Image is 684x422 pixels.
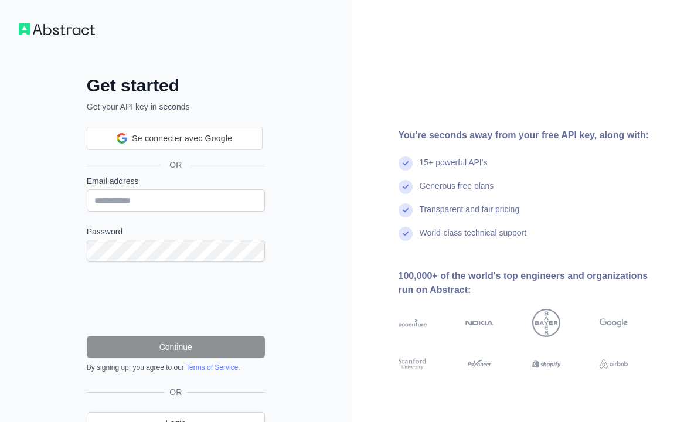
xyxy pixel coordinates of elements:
[87,276,265,322] iframe: reCAPTCHA
[87,336,265,358] button: Continue
[399,309,427,337] img: accenture
[399,128,666,142] div: You're seconds away from your free API key, along with:
[160,159,191,171] span: OR
[87,75,265,96] h2: Get started
[399,156,413,171] img: check mark
[165,386,186,398] span: OR
[532,309,560,337] img: bayer
[132,132,232,145] span: Se connecter avec Google
[186,363,238,372] a: Terms of Service
[399,357,427,371] img: stanford university
[87,175,265,187] label: Email address
[399,180,413,194] img: check mark
[600,357,628,371] img: airbnb
[87,363,265,372] div: By signing up, you agree to our .
[420,227,527,250] div: World-class technical support
[399,227,413,241] img: check mark
[465,357,494,371] img: payoneer
[465,309,494,337] img: nokia
[600,309,628,337] img: google
[19,23,95,35] img: Workflow
[399,269,666,297] div: 100,000+ of the world's top engineers and organizations run on Abstract:
[532,357,560,371] img: shopify
[420,156,488,180] div: 15+ powerful API's
[420,180,494,203] div: Generous free plans
[399,203,413,217] img: check mark
[420,203,520,227] div: Transparent and fair pricing
[87,101,265,113] p: Get your API key in seconds
[87,127,263,150] div: Se connecter avec Google
[87,226,265,237] label: Password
